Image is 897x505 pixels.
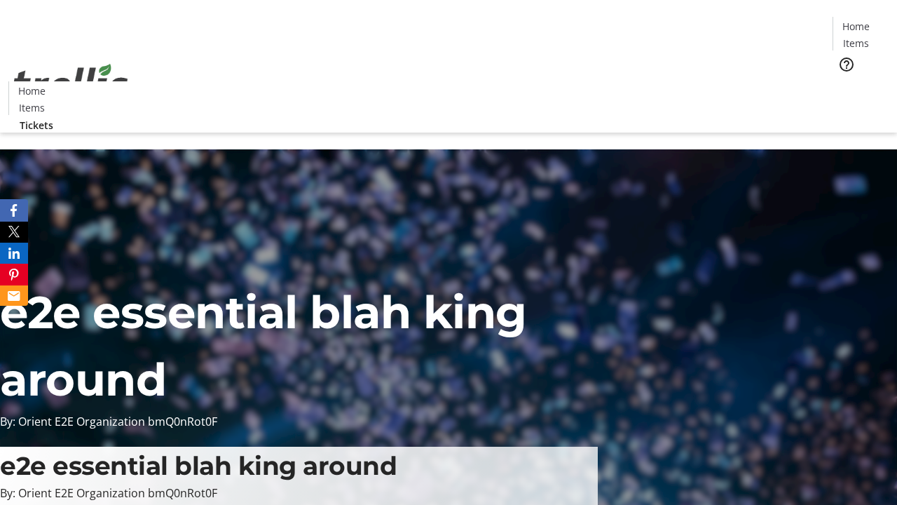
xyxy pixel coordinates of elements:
span: Items [19,100,45,115]
a: Tickets [833,81,889,96]
span: Home [18,83,46,98]
span: Home [842,19,870,34]
img: Orient E2E Organization bmQ0nRot0F's Logo [8,48,133,119]
a: Items [833,36,878,50]
span: Tickets [20,118,53,133]
span: Items [843,36,869,50]
a: Tickets [8,118,64,133]
span: Tickets [844,81,877,96]
a: Home [9,83,54,98]
button: Help [833,50,861,79]
a: Items [9,100,54,115]
a: Home [833,19,878,34]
